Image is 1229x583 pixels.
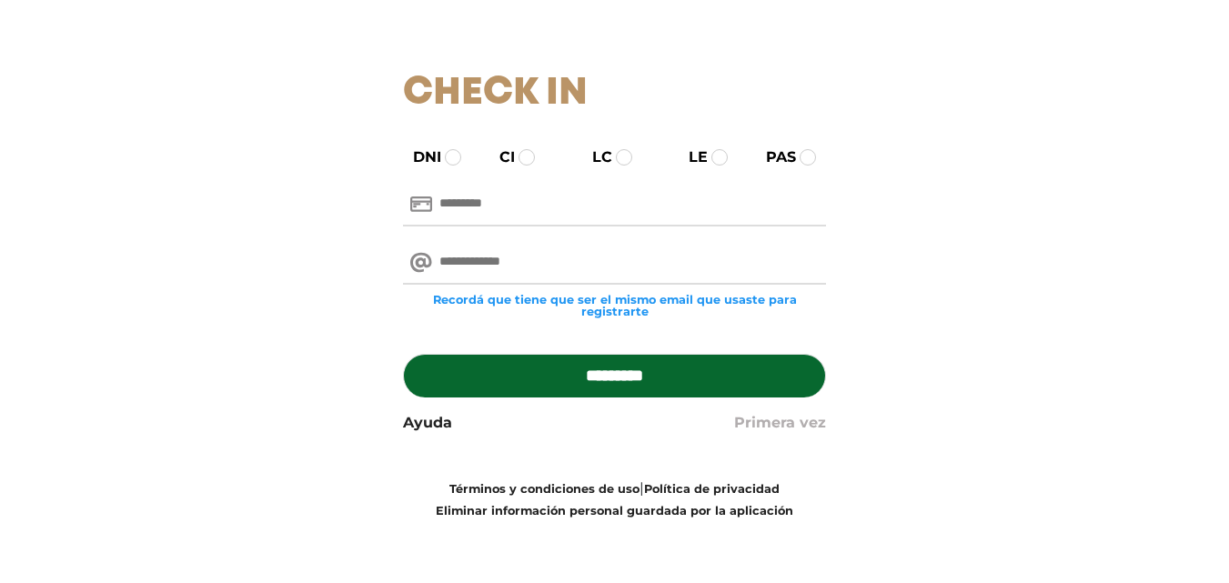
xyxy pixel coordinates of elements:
label: LC [576,146,612,168]
small: Recordá que tiene que ser el mismo email que usaste para registrarte [403,294,826,317]
label: CI [483,146,515,168]
a: Ayuda [403,412,452,434]
label: DNI [397,146,441,168]
a: Eliminar información personal guardada por la aplicación [436,504,793,518]
label: PAS [750,146,796,168]
label: LE [672,146,708,168]
a: Primera vez [734,412,826,434]
a: Política de privacidad [644,482,780,496]
a: Términos y condiciones de uso [449,482,640,496]
h1: Check In [403,71,826,116]
div: | [389,477,840,521]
